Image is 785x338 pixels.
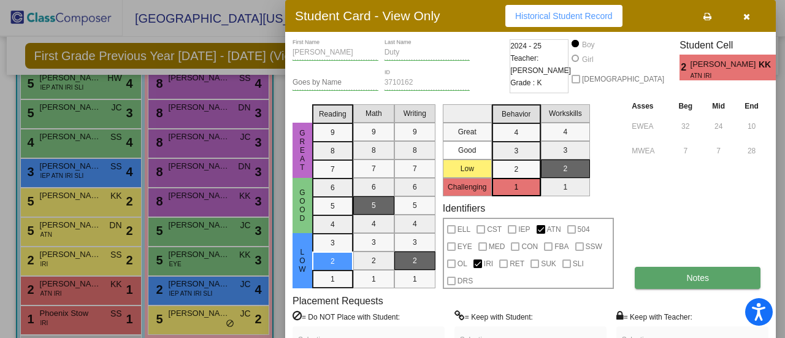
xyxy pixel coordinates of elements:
span: [PERSON_NAME] [691,58,759,71]
span: Grade : K [510,77,542,89]
span: CON [521,239,538,254]
th: Mid [702,99,735,113]
span: ATN IRI [691,71,750,80]
input: goes by name [293,79,378,87]
th: Beg [668,99,702,113]
span: 2 [680,60,690,75]
label: Placement Requests [293,295,383,307]
label: = Do NOT Place with Student: [293,310,400,323]
span: Notes [686,273,709,283]
span: [DEMOGRAPHIC_DATA] [582,72,664,86]
span: MED [489,239,505,254]
span: 504 [578,222,590,237]
span: FBA [554,239,569,254]
span: 2024 - 25 [510,40,542,52]
span: Historical Student Record [515,11,613,21]
span: RET [510,256,524,271]
span: DRS [458,274,473,288]
span: EYE [458,239,472,254]
span: CST [487,222,502,237]
span: ELL [458,222,470,237]
th: Asses [629,99,668,113]
th: End [735,99,768,113]
span: IEP [518,222,530,237]
button: Notes [635,267,760,289]
span: Teacher: [PERSON_NAME] [510,52,571,77]
label: = Keep with Student: [454,310,533,323]
h3: Student Card - View Only [295,8,440,23]
input: assessment [632,117,665,136]
div: Girl [581,54,594,65]
input: Enter ID [385,79,470,87]
span: Good [297,188,308,223]
div: Boy [581,39,595,50]
span: IRI [484,256,493,271]
span: Great [297,129,308,172]
label: = Keep with Teacher: [616,310,692,323]
span: Low [297,248,308,274]
span: SUK [541,256,556,271]
span: OL [458,256,467,271]
button: Historical Student Record [505,5,622,27]
span: KK [759,58,776,71]
input: assessment [632,142,665,160]
label: Identifiers [443,202,485,214]
span: SSW [586,239,602,254]
span: SLI [573,256,584,271]
span: ATN [547,222,561,237]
